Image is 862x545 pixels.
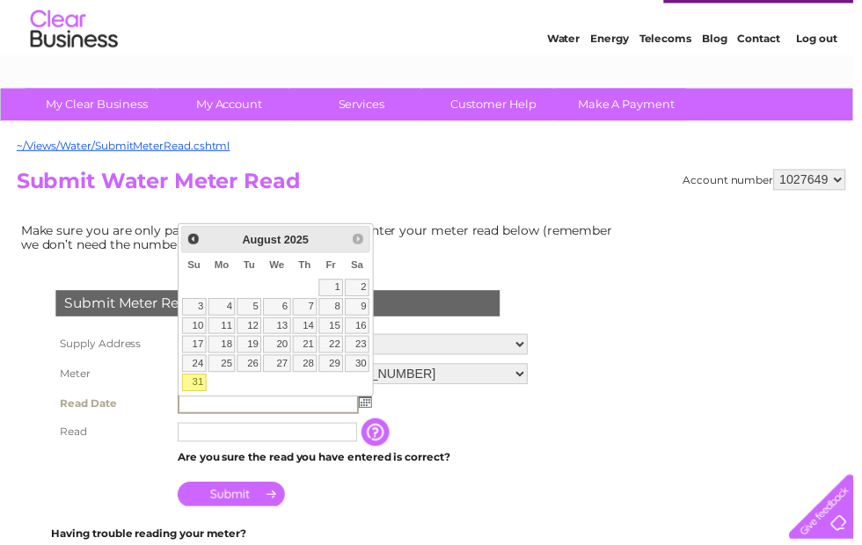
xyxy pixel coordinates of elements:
[52,363,175,393] th: Meter
[210,359,237,376] a: 25
[239,339,264,357] a: 19
[159,90,304,122] a: My Account
[287,236,311,249] span: 2025
[296,321,320,338] a: 14
[17,222,632,258] td: Make sure you are only paying for what you use. Simply enter your meter read below (remember we d...
[189,263,202,273] span: Sunday
[322,302,347,319] a: 8
[184,339,208,357] a: 17
[560,90,705,122] a: Make A Payment
[596,75,635,88] a: Energy
[530,9,652,31] a: 0333 014 3131
[26,90,171,122] a: My Clear Business
[266,359,294,376] a: 27
[184,359,208,376] a: 24
[804,75,845,88] a: Log out
[17,171,854,205] h2: Submit Water Meter Read
[296,302,320,319] a: 7
[322,359,347,376] a: 29
[745,75,788,88] a: Contact
[266,321,294,338] a: 13
[709,75,734,88] a: Blog
[296,339,320,357] a: 21
[296,359,320,376] a: 28
[17,141,232,154] a: ~/Views/Water/SubmitMeterRead.cshtml
[239,321,264,338] a: 12
[272,263,287,273] span: Wednesday
[17,10,848,85] div: Clear Business is a trading name of Verastar Limited (registered in [GEOGRAPHIC_DATA] No. 3667643...
[329,263,340,273] span: Friday
[188,235,202,249] span: Prev
[245,263,257,273] span: Tuesday
[184,321,208,338] a: 10
[210,302,237,319] a: 4
[302,263,314,273] span: Thursday
[239,359,264,376] a: 26
[239,302,264,319] a: 5
[186,231,206,251] a: Prev
[56,294,505,320] div: Submit Meter Read
[293,90,438,122] a: Services
[348,359,373,376] a: 30
[184,302,208,319] a: 3
[646,75,698,88] a: Telecoms
[552,75,586,88] a: Water
[52,393,175,423] th: Read Date
[184,378,208,396] a: 31
[322,321,347,338] a: 15
[52,333,175,363] th: Supply Address
[216,263,231,273] span: Monday
[365,423,397,451] input: Information
[266,302,294,319] a: 6
[322,282,347,300] a: 1
[362,398,376,412] img: ...
[210,321,237,338] a: 11
[245,236,283,249] span: August
[179,487,288,512] input: Submit
[348,339,373,357] a: 23
[30,46,120,99] img: logo.png
[690,171,854,193] div: Account number
[175,451,537,474] td: Are you sure the read you have entered is correct?
[427,90,572,122] a: Customer Help
[322,339,347,357] a: 22
[266,339,294,357] a: 20
[348,282,373,300] a: 2
[348,302,373,319] a: 9
[210,339,237,357] a: 18
[348,321,373,338] a: 16
[354,263,367,273] span: Saturday
[52,423,175,451] th: Read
